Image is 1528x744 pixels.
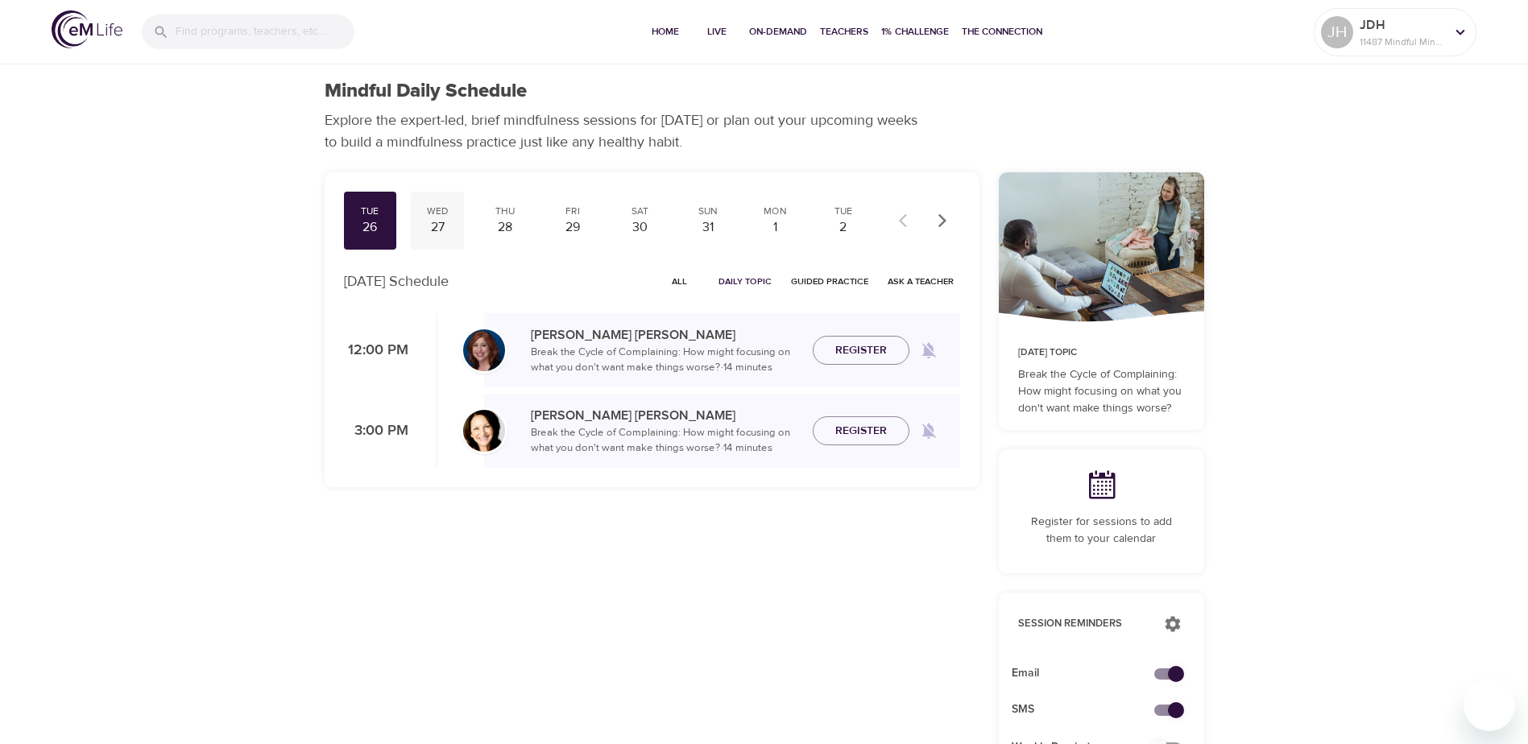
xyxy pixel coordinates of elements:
div: 28 [485,218,525,237]
p: Session Reminders [1018,616,1148,632]
button: Register [813,416,909,446]
span: Guided Practice [791,274,868,289]
div: 1 [756,218,796,237]
p: Break the Cycle of Complaining: How might focusing on what you don't want make things worse? · 14... [531,425,800,457]
span: Home [646,23,685,40]
p: Register for sessions to add them to your calendar [1018,514,1185,548]
div: Tue [350,205,391,218]
span: Remind me when a class goes live every Tuesday at 12:00 PM [909,331,948,370]
span: Ask a Teacher [888,274,954,289]
button: Daily Topic [712,269,778,294]
button: Guided Practice [785,269,875,294]
div: 30 [620,218,660,237]
span: Daily Topic [718,274,772,289]
img: Elaine_Smookler-min.jpg [463,329,505,371]
span: Register [835,341,887,361]
button: Ask a Teacher [881,269,960,294]
div: Sat [620,205,660,218]
img: logo [52,10,122,48]
p: [PERSON_NAME] [PERSON_NAME] [531,406,800,425]
div: 31 [688,218,728,237]
h1: Mindful Daily Schedule [325,80,527,103]
div: 26 [350,218,391,237]
span: Live [698,23,736,40]
span: Teachers [820,23,868,40]
button: Register [813,336,909,366]
p: [DATE] Schedule [344,271,449,292]
span: Remind me when a class goes live every Tuesday at 3:00 PM [909,411,948,450]
span: All [660,274,699,289]
img: Laurie_Weisman-min.jpg [463,410,505,452]
div: 2 [823,218,863,237]
iframe: Button to launch messaging window [1464,680,1515,731]
span: On-Demand [749,23,807,40]
div: Sun [688,205,728,218]
div: 29 [553,218,593,237]
p: Break the Cycle of Complaining: How might focusing on what you don't want make things worse? · 14... [531,345,800,376]
div: Wed [417,205,458,218]
button: All [654,269,706,294]
p: [DATE] Topic [1018,345,1185,360]
div: Fri [553,205,593,218]
p: 3:00 PM [344,420,408,442]
p: 11487 Mindful Minutes [1360,35,1445,49]
span: 1% Challenge [881,23,949,40]
span: Register [835,421,887,441]
p: JDH [1360,15,1445,35]
p: 12:00 PM [344,340,408,362]
span: The Connection [962,23,1042,40]
div: 27 [417,218,458,237]
span: Email [1012,665,1166,682]
p: Break the Cycle of Complaining: How might focusing on what you don't want make things worse? [1018,366,1185,417]
div: Mon [756,205,796,218]
div: JH [1321,16,1353,48]
p: Explore the expert-led, brief mindfulness sessions for [DATE] or plan out your upcoming weeks to ... [325,110,929,153]
p: [PERSON_NAME] [PERSON_NAME] [531,325,800,345]
div: Thu [485,205,525,218]
span: SMS [1012,701,1166,718]
input: Find programs, teachers, etc... [176,14,354,49]
div: Tue [823,205,863,218]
